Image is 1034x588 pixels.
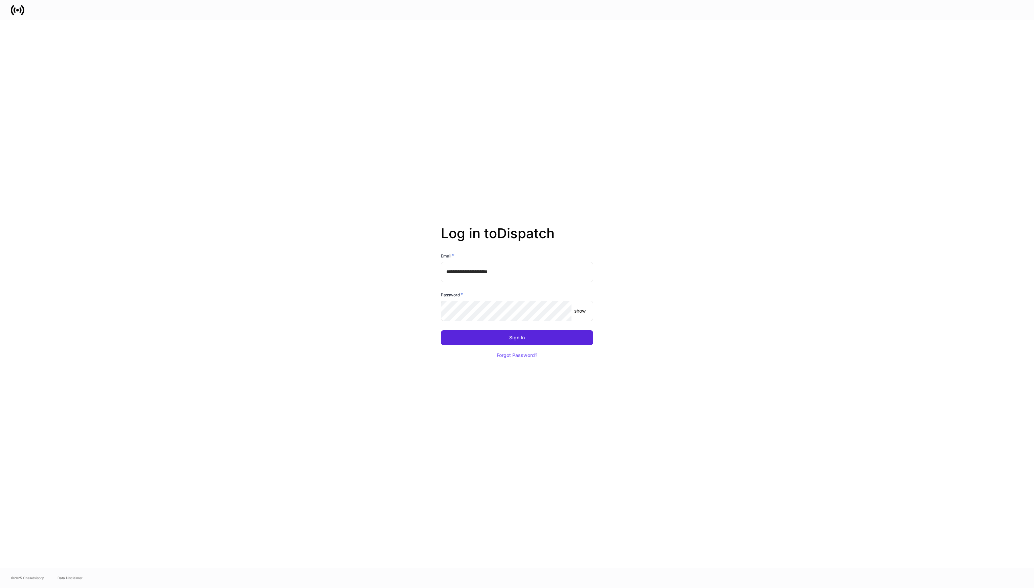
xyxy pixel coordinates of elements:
[488,348,546,363] button: Forgot Password?
[58,575,83,581] a: Data Disclaimer
[509,335,525,340] div: Sign In
[441,225,593,252] h2: Log in to Dispatch
[574,308,586,314] p: show
[11,575,44,581] span: © 2025 OneAdvisory
[441,252,454,259] h6: Email
[441,291,463,298] h6: Password
[497,353,537,358] div: Forgot Password?
[441,330,593,345] button: Sign In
